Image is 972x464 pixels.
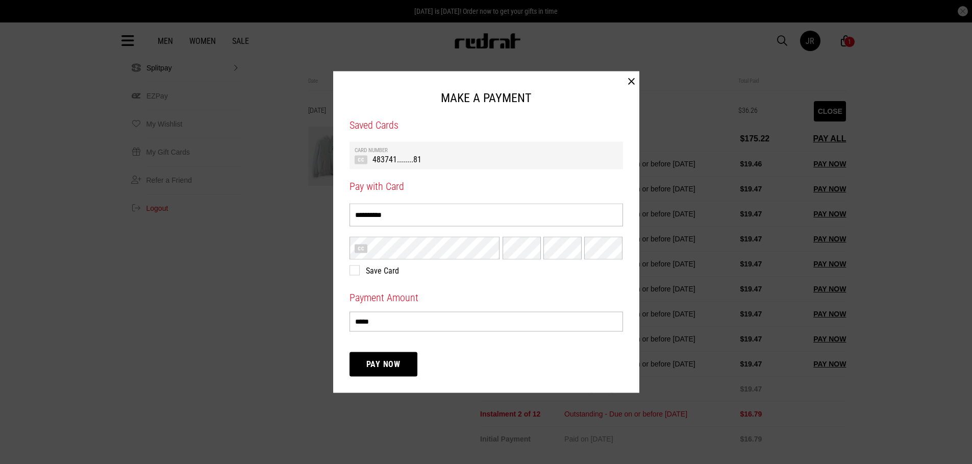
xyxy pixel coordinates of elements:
h3: Payment Amount [350,290,623,304]
h3: Pay with Card [350,180,623,193]
h3: Saved Cards [350,118,623,132]
td: 483741........81 [355,154,618,164]
label: Save Card [350,265,613,275]
th: Card Number [355,147,618,154]
h2: MAKE A PAYMENT [350,87,623,108]
button: Open LiveChat chat widget [8,4,39,35]
button: Pay Now [350,352,418,377]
